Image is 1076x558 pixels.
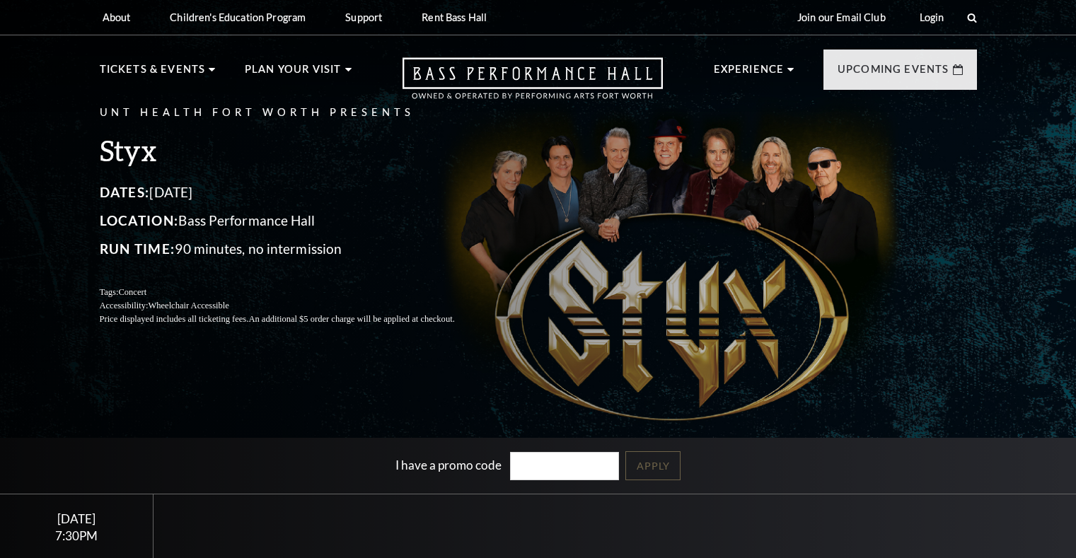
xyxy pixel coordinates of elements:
span: Dates: [100,184,150,200]
p: UNT Health Fort Worth Presents [100,104,489,122]
p: Support [345,11,382,23]
span: Concert [118,287,146,297]
span: An additional $5 order charge will be applied at checkout. [248,314,454,324]
div: [DATE] [17,511,137,526]
div: 7:30PM [17,530,137,542]
p: Tags: [100,286,489,299]
h3: Styx [100,132,489,168]
span: Wheelchair Accessible [148,301,228,310]
p: Upcoming Events [838,61,949,86]
p: Price displayed includes all ticketing fees. [100,313,489,326]
span: Location: [100,212,179,228]
p: Children's Education Program [170,11,306,23]
p: Accessibility: [100,299,489,313]
p: Rent Bass Hall [422,11,487,23]
p: Bass Performance Hall [100,209,489,232]
p: Tickets & Events [100,61,206,86]
p: Plan Your Visit [245,61,342,86]
span: Run Time: [100,240,175,257]
p: 90 minutes, no intermission [100,238,489,260]
p: About [103,11,131,23]
p: Experience [714,61,785,86]
label: I have a promo code [395,457,502,472]
p: [DATE] [100,181,489,204]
